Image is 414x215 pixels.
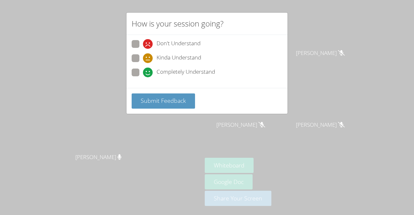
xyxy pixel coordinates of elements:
[141,97,186,104] span: Submit Feedback
[157,53,201,63] span: Kinda Understand
[157,68,215,77] span: Completely Understand
[132,93,195,109] button: Submit Feedback
[132,18,223,29] h2: How is your session going?
[157,39,201,49] span: Don't Understand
